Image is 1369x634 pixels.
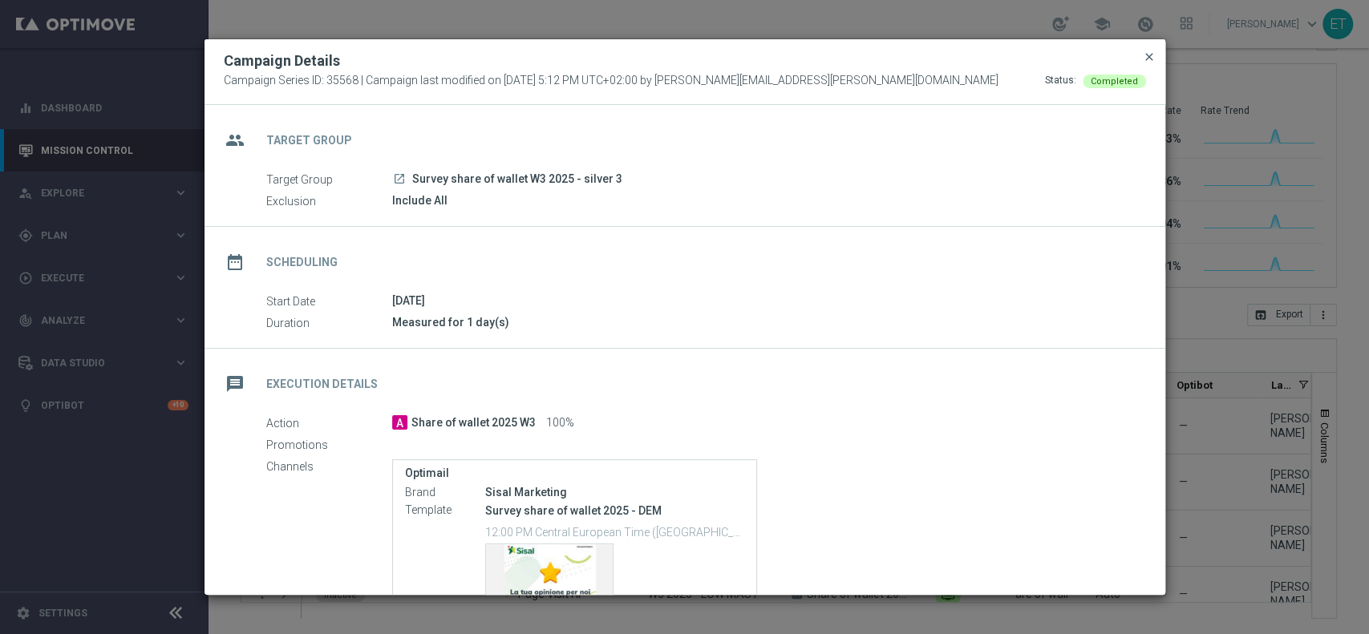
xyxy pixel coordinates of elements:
span: close [1143,50,1156,63]
div: Measured for 1 day(s) [392,314,1134,330]
colored-tag: Completed [1083,74,1146,87]
h2: Target Group [266,133,352,148]
label: Brand [405,486,485,500]
label: Action [266,416,392,430]
label: Start Date [266,294,392,309]
h2: Scheduling [266,255,338,270]
label: Target Group [266,172,392,187]
label: Exclusion [266,194,392,208]
a: launch [392,172,407,187]
span: 100% [546,416,574,430]
h2: Campaign Details [224,51,340,71]
span: Campaign Series ID: 35568 | Campaign last modified on [DATE] 5:12 PM UTC+02:00 by [PERSON_NAME][E... [224,74,998,88]
i: group [221,126,249,155]
label: Template [405,503,485,518]
label: Channels [266,459,392,474]
div: Sisal Marketing [485,484,744,500]
i: date_range [221,248,249,277]
label: Optimail [405,466,744,480]
div: Include All [392,192,1134,208]
span: Survey share of wallet W3 2025 - silver 3 [412,172,622,187]
span: Completed [1091,76,1138,87]
span: Share of wallet 2025 W3 [411,416,536,430]
p: 12:00 PM Central European Time ([GEOGRAPHIC_DATA]) (UTC +02:00) [485,523,744,539]
h2: Execution Details [266,377,378,392]
span: A [392,415,407,430]
div: [DATE] [392,293,1134,309]
i: launch [393,172,406,185]
p: Survey share of wallet 2025 - DEM [485,503,744,518]
div: Status: [1045,74,1076,88]
label: Promotions [266,438,392,452]
label: Duration [266,316,392,330]
i: message [221,369,249,398]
